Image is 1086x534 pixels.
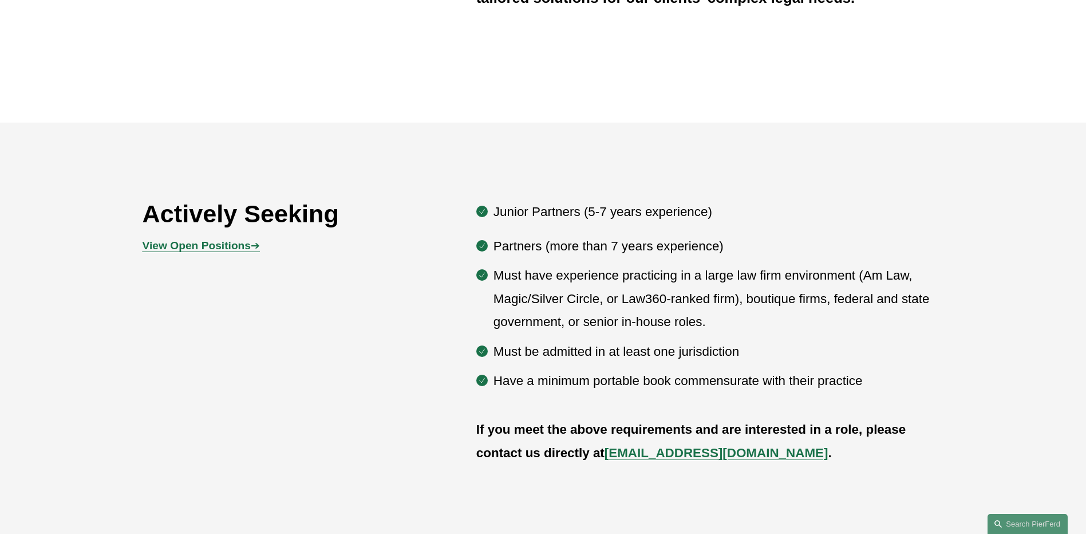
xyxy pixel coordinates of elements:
strong: . [828,446,831,460]
p: Junior Partners (5-7 years experience) [493,201,944,223]
a: View Open Positions➔ [143,239,260,252]
h2: Actively Seeking [143,199,410,229]
p: Must be admitted in at least one jurisdiction [493,340,944,363]
a: Search this site [988,514,1068,534]
p: Have a minimum portable book commensurate with their practice [493,370,944,392]
a: [EMAIL_ADDRESS][DOMAIN_NAME] [605,446,828,460]
p: Partners (more than 7 years experience) [493,235,944,258]
strong: View Open Positions [143,239,251,252]
span: ➔ [143,239,260,252]
p: Must have experience practicing in a large law firm environment (Am Law, Magic/Silver Circle, or ... [493,264,944,333]
strong: If you meet the above requirements and are interested in a role, please contact us directly at [476,422,910,460]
